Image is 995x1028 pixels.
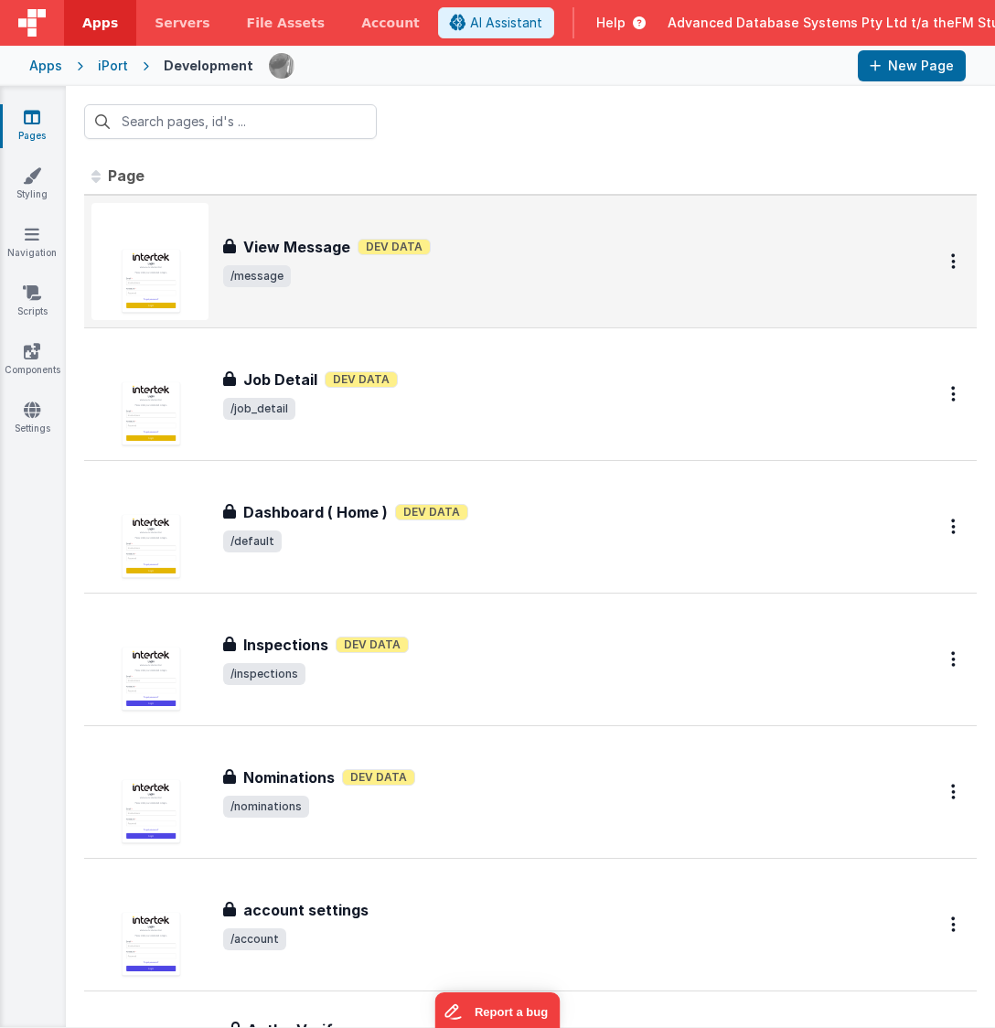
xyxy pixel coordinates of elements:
span: Dev Data [358,239,431,255]
span: File Assets [247,14,326,32]
button: Options [940,773,969,810]
span: /job_detail [223,398,295,420]
span: AI Assistant [470,14,542,32]
span: Servers [155,14,209,32]
h3: account settings [243,899,369,921]
button: Options [940,242,969,280]
span: Apps [82,14,118,32]
button: Options [940,508,969,545]
h3: Inspections [243,634,328,656]
button: Options [940,905,969,943]
span: Page [108,166,144,185]
span: Dev Data [342,769,415,786]
input: Search pages, id's ... [84,104,377,139]
span: Dev Data [336,637,409,653]
span: /message [223,265,291,287]
span: /nominations [223,796,309,818]
h3: Dashboard ( Home ) [243,501,388,523]
span: /default [223,530,282,552]
span: /account [223,928,286,950]
h3: Job Detail [243,369,317,391]
div: Development [164,57,253,75]
button: New Page [858,50,966,81]
span: Dev Data [395,504,468,520]
div: Apps [29,57,62,75]
h3: View Message [243,236,350,258]
span: Help [596,14,626,32]
img: 51bd7b176fb848012b2e1c8b642a23b7 [269,53,294,79]
button: AI Assistant [438,7,554,38]
span: Dev Data [325,371,398,388]
button: Options [940,375,969,412]
h3: Nominations [243,766,335,788]
div: iPort [98,57,128,75]
span: /inspections [223,663,305,685]
button: Options [940,640,969,678]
